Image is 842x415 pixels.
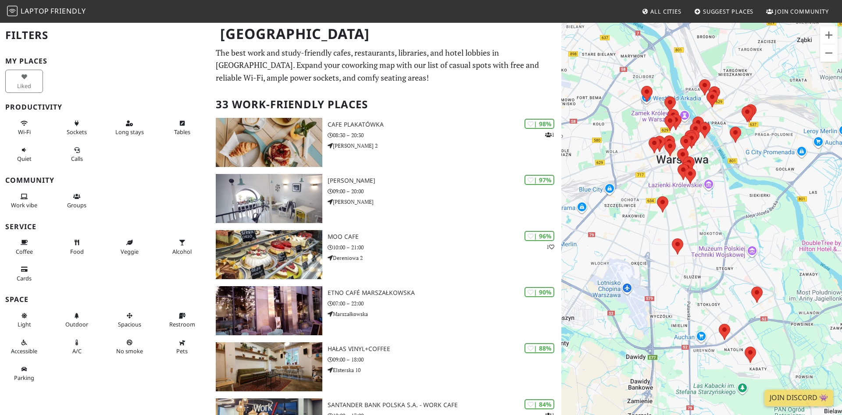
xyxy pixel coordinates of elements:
a: Join Discord 👾 [764,390,833,406]
div: | 88% [524,343,554,353]
h3: [PERSON_NAME] [328,177,561,184]
h3: MOO cafe [328,233,561,241]
p: 07:00 – 22:00 [328,299,561,308]
button: No smoke [111,335,148,358]
button: Groups [58,189,96,213]
h3: Etno Café Marszałkowska [328,289,561,297]
button: Parking [5,362,43,385]
span: Spacious [118,320,141,328]
button: Calls [58,143,96,166]
p: 10:00 – 21:00 [328,243,561,252]
button: Quiet [5,143,43,166]
h3: Productivity [5,103,205,111]
span: Parking [14,374,34,382]
button: Coffee [5,235,43,259]
button: Accessible [5,335,43,358]
button: Pets [163,335,201,358]
a: LaptopFriendly LaptopFriendly [7,4,86,19]
h3: My Places [5,57,205,65]
p: The best work and study-friendly cafes, restaurants, libraries, and hotel lobbies in [GEOGRAPHIC_... [216,46,556,84]
div: | 96% [524,231,554,241]
img: HAŁAS Vinyl+Coffee [216,342,322,391]
span: Laptop [21,6,49,16]
span: Smoke free [116,347,143,355]
p: 1 [545,131,554,139]
span: All Cities [650,7,681,15]
button: Tables [163,116,201,139]
span: Video/audio calls [71,155,83,163]
p: Dereniowa 2 [328,254,561,262]
h2: Filters [5,22,205,49]
button: Alcohol [163,235,201,259]
a: Suggest Places [691,4,757,19]
a: HAŁAS Vinyl+Coffee | 88% HAŁAS Vinyl+Coffee 09:00 – 18:00 Elsterska 10 [210,342,561,391]
button: Light [5,309,43,332]
div: | 97% [524,175,554,185]
p: 09:00 – 20:00 [328,187,561,195]
img: MOO cafe [216,230,322,279]
p: Marszałkowska [328,310,561,318]
div: | 98% [524,119,554,129]
div: | 90% [524,287,554,297]
span: Group tables [67,201,86,209]
button: Wi-Fi [5,116,43,139]
img: LaptopFriendly [7,6,18,16]
p: [PERSON_NAME] [328,198,561,206]
span: Friendly [50,6,86,16]
a: Cafe Plakatówka | 98% 1 Cafe Plakatówka 08:30 – 20:30 [PERSON_NAME] 2 [210,118,561,167]
a: Nancy Lee | 97% [PERSON_NAME] 09:00 – 20:00 [PERSON_NAME] [210,174,561,223]
span: Food [70,248,84,255]
span: Coffee [16,248,33,255]
p: [PERSON_NAME] 2 [328,142,561,150]
img: Nancy Lee [216,174,322,223]
h3: Santander Bank Polska S.A. - Work Cafe [328,401,561,409]
button: A/C [58,335,96,358]
a: Join Community [763,4,832,19]
img: Cafe Plakatówka [216,118,322,167]
h1: [GEOGRAPHIC_DATA] [213,22,560,46]
h3: Cafe Plakatówka [328,121,561,128]
p: 08:30 – 20:30 [328,131,561,139]
button: Outdoor [58,309,96,332]
span: Natural light [18,320,31,328]
span: Long stays [115,128,144,136]
p: 1 [546,243,554,251]
a: Etno Café Marszałkowska | 90% Etno Café Marszałkowska 07:00 – 22:00 Marszałkowska [210,286,561,335]
img: Etno Café Marszałkowska [216,286,322,335]
h2: 33 Work-Friendly Places [216,91,556,118]
a: MOO cafe | 96% 1 MOO cafe 10:00 – 21:00 Dereniowa 2 [210,230,561,279]
span: Suggest Places [703,7,754,15]
h3: Community [5,176,205,184]
span: Join Community [775,7,829,15]
p: Elsterska 10 [328,366,561,374]
button: Long stays [111,116,148,139]
p: 09:00 – 18:00 [328,355,561,364]
span: Power sockets [67,128,87,136]
span: Outdoor area [65,320,88,328]
span: Air conditioned [72,347,82,355]
h3: Space [5,295,205,304]
a: All Cities [638,4,685,19]
button: Cards [5,262,43,285]
button: Spacious [111,309,148,332]
span: People working [11,201,37,209]
span: Pet friendly [176,347,188,355]
span: Restroom [169,320,195,328]
span: Veggie [121,248,139,255]
button: Food [58,235,96,259]
button: Work vibe [5,189,43,213]
span: Alcohol [172,248,192,255]
span: Work-friendly tables [174,128,190,136]
span: Quiet [17,155,32,163]
button: Powiększ [820,26,838,44]
span: Stable Wi-Fi [18,128,31,136]
button: Restroom [163,309,201,332]
button: Sockets [58,116,96,139]
span: Accessible [11,347,37,355]
button: Veggie [111,235,148,259]
h3: Service [5,223,205,231]
div: | 84% [524,399,554,409]
button: Pomniejsz [820,44,838,62]
h3: HAŁAS Vinyl+Coffee [328,345,561,353]
span: Credit cards [17,274,32,282]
